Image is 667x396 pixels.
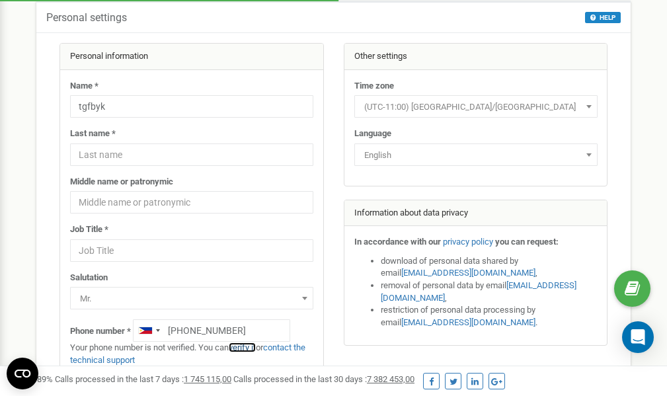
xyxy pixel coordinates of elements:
[75,290,309,308] span: Mr.
[70,223,108,236] label: Job Title *
[354,128,391,140] label: Language
[381,280,598,304] li: removal of personal data by email ,
[443,237,493,247] a: privacy policy
[70,239,313,262] input: Job Title
[354,80,394,93] label: Time zone
[381,255,598,280] li: download of personal data shared by email ,
[381,280,576,303] a: [EMAIL_ADDRESS][DOMAIN_NAME]
[622,321,654,353] div: Open Intercom Messenger
[344,200,608,227] div: Information about data privacy
[70,287,313,309] span: Mr.
[133,319,290,342] input: +1-800-555-55-55
[495,237,559,247] strong: you can request:
[60,44,323,70] div: Personal information
[70,128,116,140] label: Last name *
[233,374,414,384] span: Calls processed in the last 30 days :
[70,325,131,338] label: Phone number *
[70,272,108,284] label: Salutation
[585,12,621,23] button: HELP
[354,237,441,247] strong: In accordance with our
[354,95,598,118] span: (UTC-11:00) Pacific/Midway
[7,358,38,389] button: Open CMP widget
[184,374,231,384] u: 1 745 115,00
[344,44,608,70] div: Other settings
[134,320,164,341] div: Telephone country code
[359,98,593,116] span: (UTC-11:00) Pacific/Midway
[70,342,313,366] p: Your phone number is not verified. You can or
[401,317,535,327] a: [EMAIL_ADDRESS][DOMAIN_NAME]
[70,80,98,93] label: Name *
[70,143,313,166] input: Last name
[70,342,305,365] a: contact the technical support
[46,12,127,24] h5: Personal settings
[367,374,414,384] u: 7 382 453,00
[229,342,256,352] a: verify it
[401,268,535,278] a: [EMAIL_ADDRESS][DOMAIN_NAME]
[359,146,593,165] span: English
[55,374,231,384] span: Calls processed in the last 7 days :
[70,95,313,118] input: Name
[354,143,598,166] span: English
[70,176,173,188] label: Middle name or patronymic
[70,191,313,214] input: Middle name or patronymic
[381,304,598,329] li: restriction of personal data processing by email .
